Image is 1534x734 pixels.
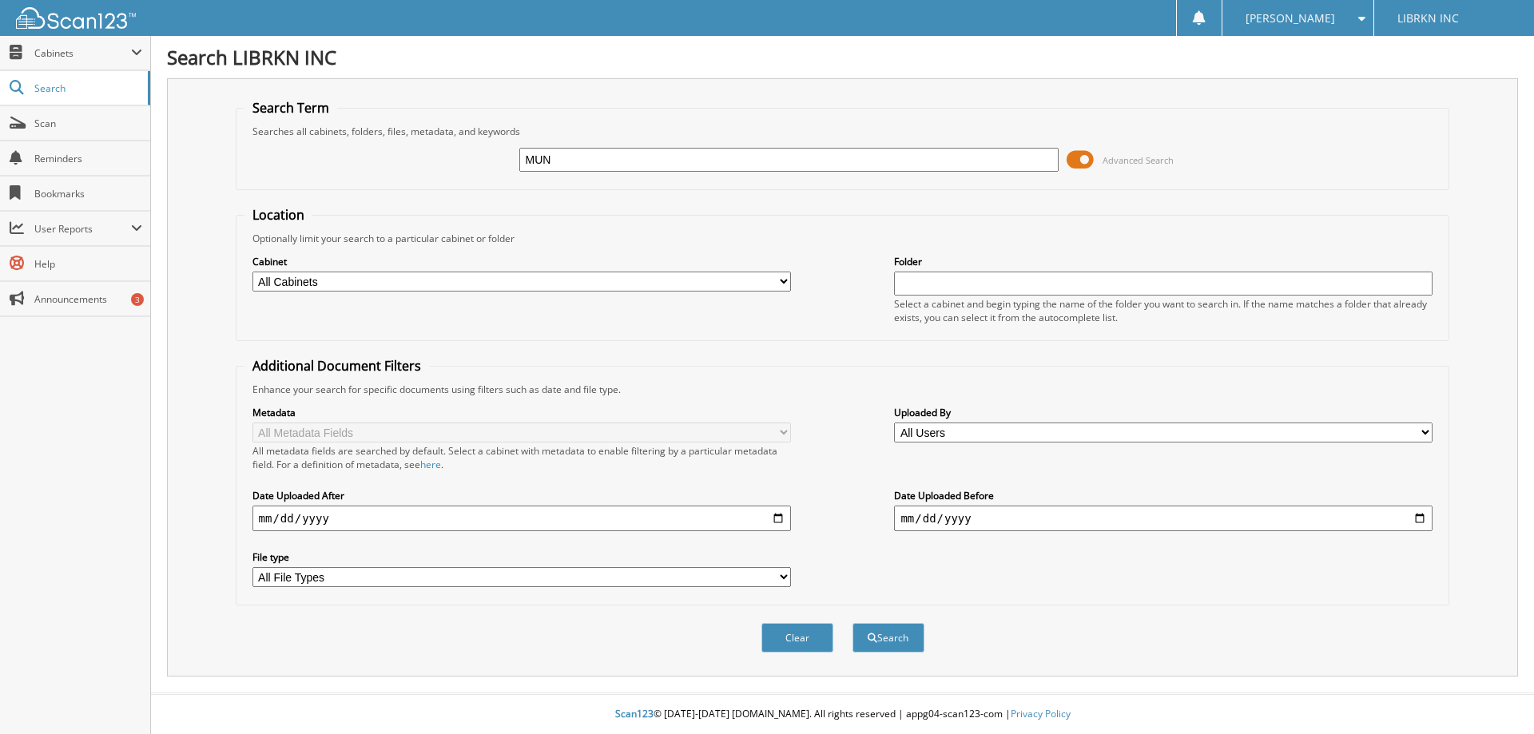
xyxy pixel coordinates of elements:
span: Help [34,257,142,271]
span: LIBRKN INC [1397,14,1459,23]
span: Announcements [34,292,142,306]
a: Privacy Policy [1011,707,1071,720]
label: Cabinet [252,255,791,268]
div: Searches all cabinets, folders, files, metadata, and keywords [244,125,1441,138]
label: Date Uploaded After [252,489,791,502]
label: File type [252,550,791,564]
label: Uploaded By [894,406,1433,419]
span: User Reports [34,222,131,236]
span: Scan123 [615,707,654,720]
div: Select a cabinet and begin typing the name of the folder you want to search in. If the name match... [894,297,1433,324]
button: Clear [761,623,833,653]
iframe: Chat Widget [1454,657,1534,734]
img: scan123-logo-white.svg [16,7,136,29]
span: Cabinets [34,46,131,60]
div: All metadata fields are searched by default. Select a cabinet with metadata to enable filtering b... [252,444,791,471]
input: start [252,506,791,531]
span: Search [34,81,140,95]
div: © [DATE]-[DATE] [DOMAIN_NAME]. All rights reserved | appg04-scan123-com | [151,695,1534,734]
label: Date Uploaded Before [894,489,1433,502]
legend: Search Term [244,99,337,117]
label: Folder [894,255,1433,268]
h1: Search LIBRKN INC [167,44,1518,70]
span: Bookmarks [34,187,142,200]
span: [PERSON_NAME] [1246,14,1335,23]
label: Metadata [252,406,791,419]
legend: Additional Document Filters [244,357,429,375]
span: Reminders [34,152,142,165]
div: Enhance your search for specific documents using filters such as date and file type. [244,383,1441,396]
div: Optionally limit your search to a particular cabinet or folder [244,232,1441,245]
a: here [420,458,441,471]
span: Scan [34,117,142,130]
input: end [894,506,1433,531]
legend: Location [244,206,312,224]
button: Search [852,623,924,653]
div: 3 [131,293,144,306]
span: Advanced Search [1103,154,1174,166]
